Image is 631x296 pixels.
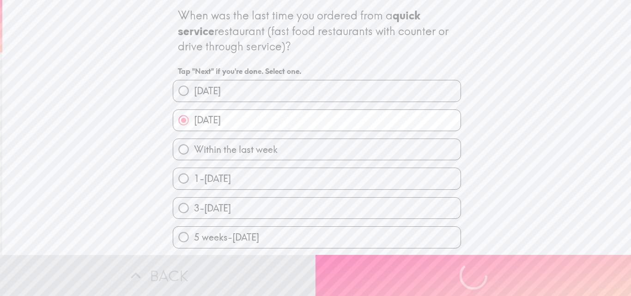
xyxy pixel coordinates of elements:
button: [DATE] [173,80,461,101]
span: [DATE] [194,114,221,127]
button: Within the last week [173,139,461,160]
span: 5 weeks-[DATE] [194,231,259,244]
span: [DATE] [194,85,221,97]
button: 1-[DATE] [173,168,461,189]
h6: Tap "Next" if you're done. Select one. [178,66,456,76]
div: When was the last time you ordered from a restaurant (fast food restaurants with counter or drive... [178,8,456,54]
b: quick service [178,8,423,38]
span: 1-[DATE] [194,172,231,185]
button: 3-[DATE] [173,198,461,218]
span: 3-[DATE] [194,202,231,215]
span: Within the last week [194,143,278,156]
button: [DATE] [173,110,461,131]
button: 5 weeks-[DATE] [173,227,461,248]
